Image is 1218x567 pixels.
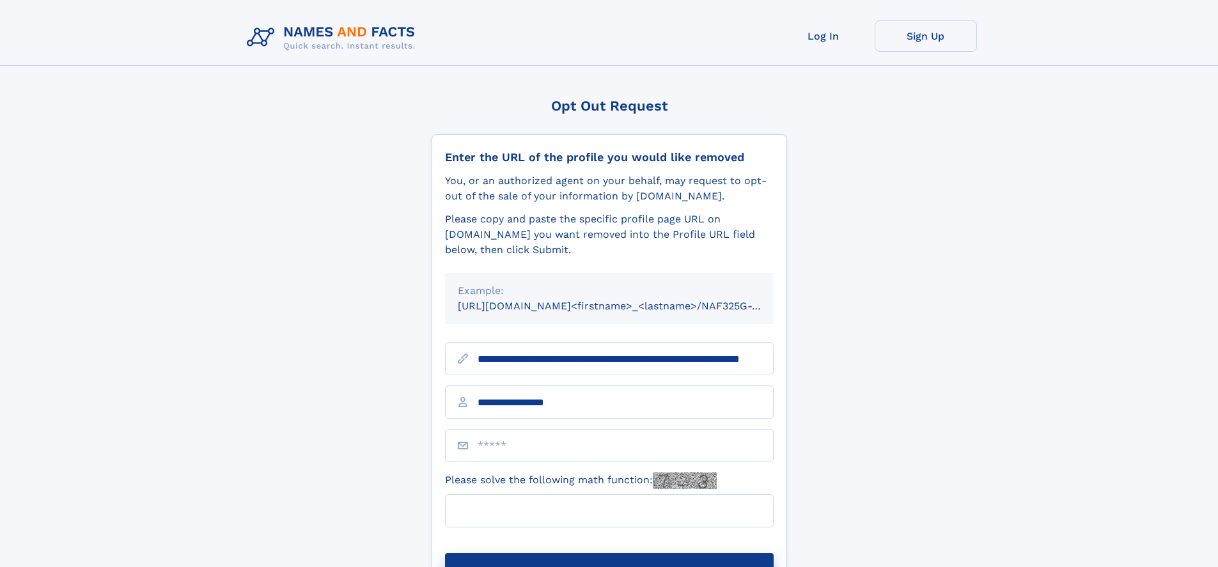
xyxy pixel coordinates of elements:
[445,212,774,258] div: Please copy and paste the specific profile page URL on [DOMAIN_NAME] you want removed into the Pr...
[772,20,875,52] a: Log In
[445,173,774,204] div: You, or an authorized agent on your behalf, may request to opt-out of the sale of your informatio...
[432,98,787,114] div: Opt Out Request
[458,300,798,312] small: [URL][DOMAIN_NAME]<firstname>_<lastname>/NAF325G-xxxxxxxx
[445,472,717,489] label: Please solve the following math function:
[458,283,761,299] div: Example:
[875,20,977,52] a: Sign Up
[242,20,426,55] img: Logo Names and Facts
[445,150,774,164] div: Enter the URL of the profile you would like removed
